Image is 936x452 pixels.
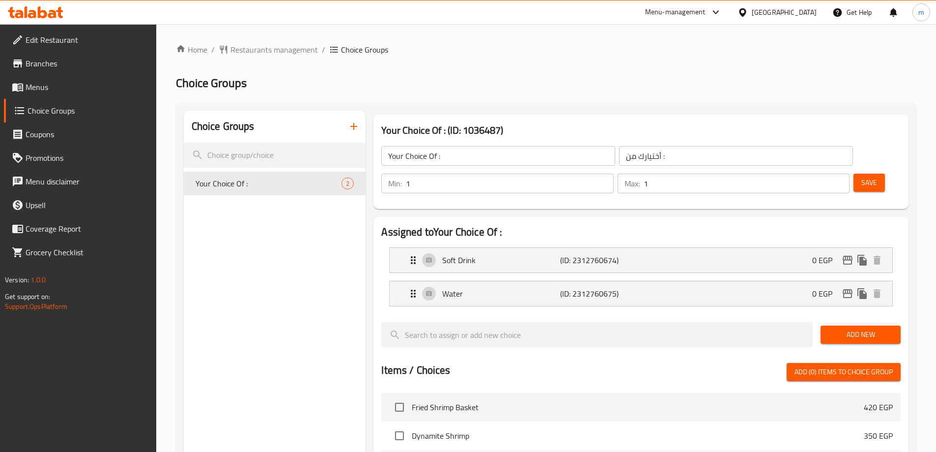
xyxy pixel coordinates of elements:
[390,248,892,272] div: Expand
[192,119,255,134] h2: Choice Groups
[645,6,706,18] div: Menu-management
[388,178,402,189] p: Min:
[26,152,148,164] span: Promotions
[812,254,840,266] p: 0 EGP
[26,81,148,93] span: Menus
[176,44,207,56] a: Home
[26,199,148,211] span: Upsell
[861,177,877,189] span: Save
[389,397,410,418] span: Select choice
[624,178,640,189] p: Max:
[4,217,156,241] a: Coverage Report
[322,44,325,56] li: /
[855,286,870,301] button: duplicate
[26,246,148,258] span: Grocery Checklist
[4,52,156,75] a: Branches
[4,99,156,122] a: Choice Groups
[381,243,901,277] li: Expand
[828,329,893,341] span: Add New
[230,44,318,56] span: Restaurants management
[28,105,148,117] span: Choice Groups
[184,172,366,195] div: Your Choice Of :2
[918,7,924,18] span: m
[381,225,901,240] h2: Assigned to Your Choice Of :
[4,241,156,264] a: Grocery Checklist
[560,288,639,300] p: (ID: 2312760675)
[5,300,67,313] a: Support.OpsPlatform
[855,253,870,268] button: duplicate
[26,58,148,69] span: Branches
[26,34,148,46] span: Edit Restaurant
[4,170,156,193] a: Menu disclaimer
[4,122,156,146] a: Coupons
[211,44,215,56] li: /
[381,322,813,347] input: search
[840,286,855,301] button: edit
[853,174,885,192] button: Save
[381,363,450,378] h2: Items / Choices
[5,273,29,286] span: Version:
[390,281,892,306] div: Expand
[342,179,353,188] span: 2
[5,290,50,303] span: Get support on:
[787,363,901,381] button: Add (0) items to choice group
[26,128,148,140] span: Coupons
[412,401,864,413] span: Fried Shrimp Basket
[389,425,410,446] span: Select choice
[870,286,884,301] button: delete
[176,44,916,56] nav: breadcrumb
[4,193,156,217] a: Upsell
[442,254,560,266] p: Soft Drink
[219,44,318,56] a: Restaurants management
[870,253,884,268] button: delete
[4,146,156,170] a: Promotions
[794,366,893,378] span: Add (0) items to choice group
[176,72,247,94] span: Choice Groups
[752,7,817,18] div: [GEOGRAPHIC_DATA]
[864,401,893,413] p: 420 EGP
[864,430,893,442] p: 350 EGP
[560,254,639,266] p: (ID: 2312760674)
[840,253,855,268] button: edit
[26,223,148,235] span: Coverage Report
[381,277,901,310] li: Expand
[26,176,148,187] span: Menu disclaimer
[30,273,46,286] span: 1.0.0
[821,326,901,344] button: Add New
[184,143,366,168] input: search
[412,430,864,442] span: Dynamite Shrimp
[341,44,388,56] span: Choice Groups
[4,75,156,99] a: Menus
[381,122,901,138] h3: Your Choice Of : (ID: 1036487)
[442,288,560,300] p: Water
[812,288,840,300] p: 0 EGP
[196,178,342,189] span: Your Choice Of :
[4,28,156,52] a: Edit Restaurant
